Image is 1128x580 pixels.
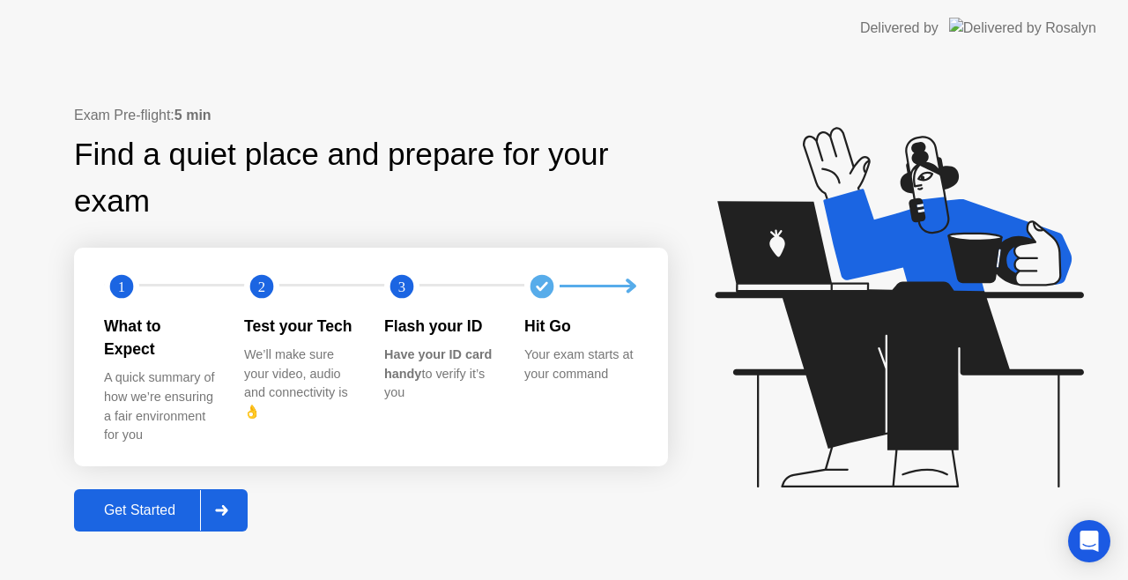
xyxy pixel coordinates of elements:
div: Test your Tech [244,315,356,338]
text: 3 [398,278,405,294]
div: Delivered by [860,18,939,39]
div: Open Intercom Messenger [1068,520,1110,562]
b: 5 min [174,108,211,123]
img: Delivered by Rosalyn [949,18,1096,38]
button: Get Started [74,489,248,532]
text: 2 [258,278,265,294]
div: Get Started [79,502,200,518]
div: What to Expect [104,315,216,361]
div: to verify it’s you [384,346,496,403]
div: Your exam starts at your command [524,346,636,383]
div: We’ll make sure your video, audio and connectivity is 👌 [244,346,356,421]
div: Flash your ID [384,315,496,338]
text: 1 [118,278,125,294]
div: Find a quiet place and prepare for your exam [74,131,668,225]
div: A quick summary of how we’re ensuring a fair environment for you [104,368,216,444]
div: Exam Pre-flight: [74,105,668,126]
b: Have your ID card handy [384,347,492,381]
div: Hit Go [524,315,636,338]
